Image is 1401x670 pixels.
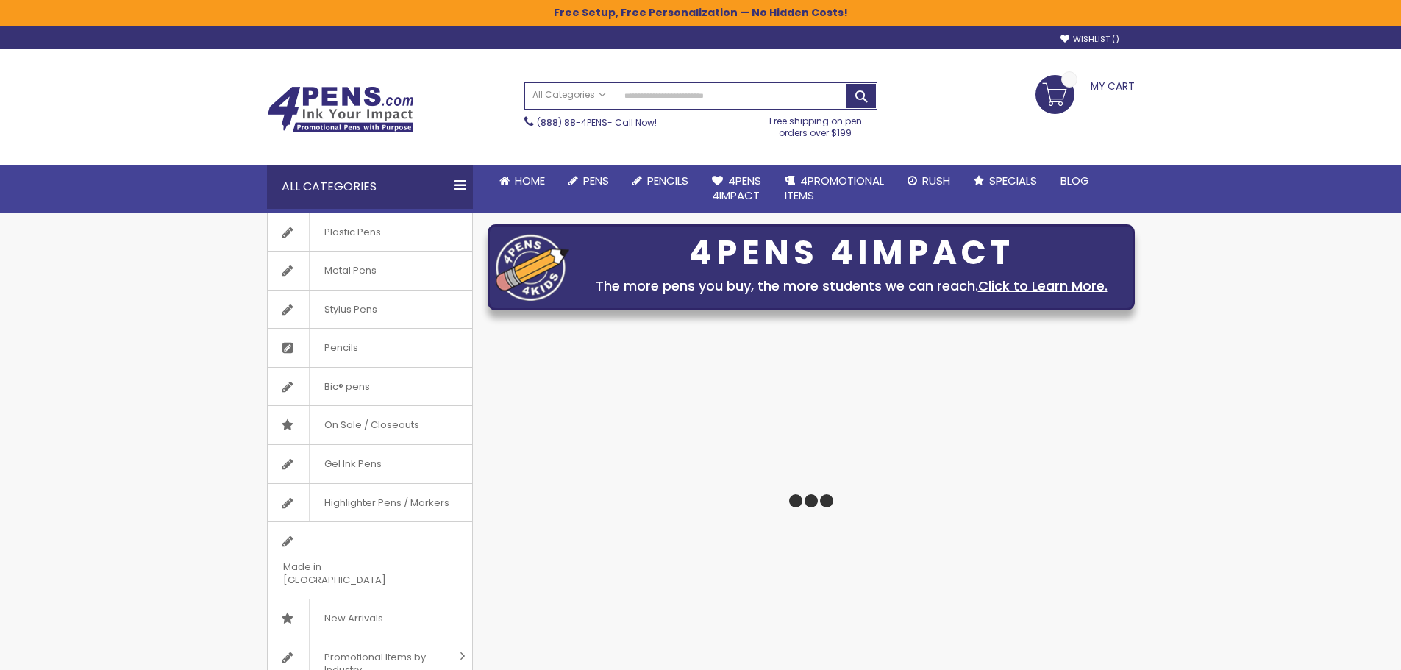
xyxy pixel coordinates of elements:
[268,484,472,522] a: Highlighter Pens / Markers
[268,329,472,367] a: Pencils
[309,329,373,367] span: Pencils
[537,116,657,129] span: - Call Now!
[978,277,1108,295] a: Click to Learn More.
[309,445,396,483] span: Gel Ink Pens
[268,406,472,444] a: On Sale / Closeouts
[647,173,688,188] span: Pencils
[525,83,613,107] a: All Categories
[268,252,472,290] a: Metal Pens
[700,165,773,213] a: 4Pens4impact
[268,291,472,329] a: Stylus Pens
[268,599,472,638] a: New Arrivals
[773,165,896,213] a: 4PROMOTIONALITEMS
[268,445,472,483] a: Gel Ink Pens
[537,116,607,129] a: (888) 88-4PENS
[1060,34,1119,45] a: Wishlist
[712,173,761,203] span: 4Pens 4impact
[309,599,398,638] span: New Arrivals
[309,484,464,522] span: Highlighter Pens / Markers
[488,165,557,197] a: Home
[989,173,1037,188] span: Specials
[1060,173,1089,188] span: Blog
[922,173,950,188] span: Rush
[515,173,545,188] span: Home
[962,165,1049,197] a: Specials
[309,252,391,290] span: Metal Pens
[896,165,962,197] a: Rush
[496,234,569,301] img: four_pen_logo.png
[577,276,1127,296] div: The more pens you buy, the more students we can reach.
[309,291,392,329] span: Stylus Pens
[268,522,472,599] a: Made in [GEOGRAPHIC_DATA]
[268,368,472,406] a: Bic® pens
[267,86,414,133] img: 4Pens Custom Pens and Promotional Products
[532,89,606,101] span: All Categories
[583,173,609,188] span: Pens
[621,165,700,197] a: Pencils
[1049,165,1101,197] a: Blog
[577,238,1127,268] div: 4PENS 4IMPACT
[557,165,621,197] a: Pens
[754,110,877,139] div: Free shipping on pen orders over $199
[309,213,396,252] span: Plastic Pens
[309,368,385,406] span: Bic® pens
[309,406,434,444] span: On Sale / Closeouts
[785,173,884,203] span: 4PROMOTIONAL ITEMS
[268,213,472,252] a: Plastic Pens
[267,165,473,209] div: All Categories
[268,548,435,599] span: Made in [GEOGRAPHIC_DATA]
